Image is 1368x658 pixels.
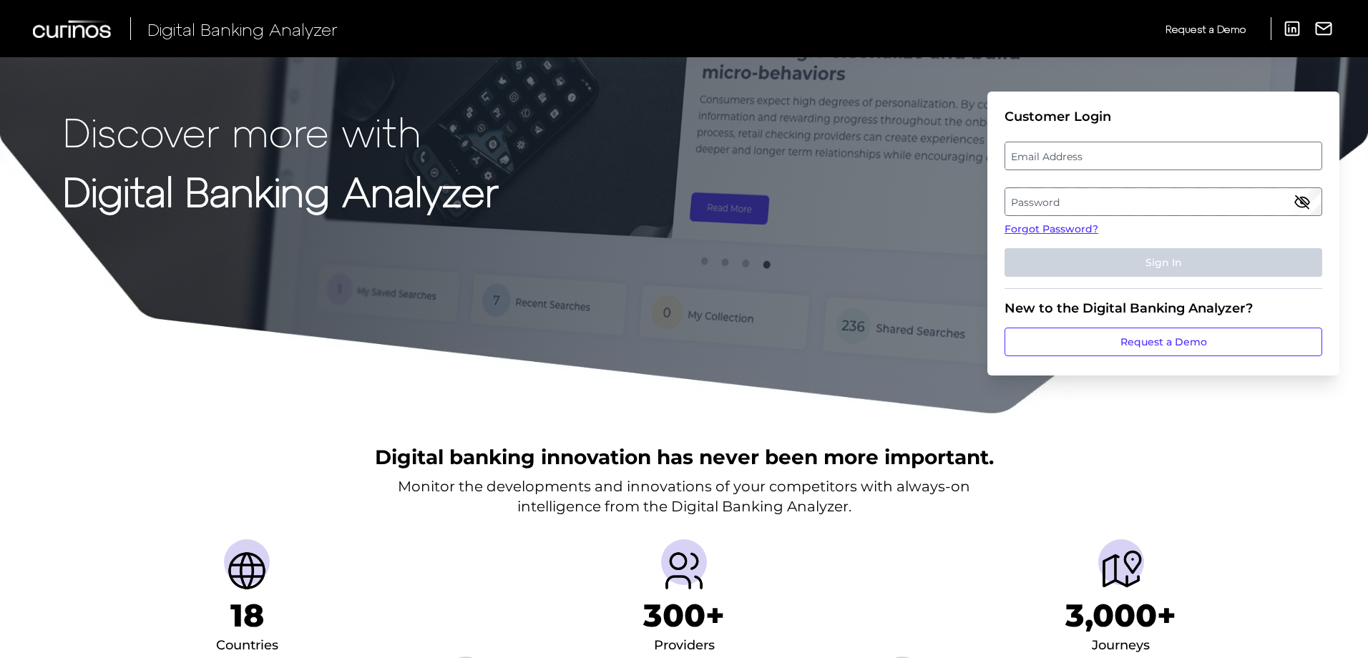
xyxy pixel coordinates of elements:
[1092,634,1150,657] div: Journeys
[1005,109,1322,124] div: Customer Login
[63,167,499,215] strong: Digital Banking Analyzer
[63,109,499,154] p: Discover more with
[643,596,725,634] h1: 300+
[1005,300,1322,316] div: New to the Digital Banking Analyzer?
[147,19,338,39] span: Digital Banking Analyzer
[1005,328,1322,356] a: Request a Demo
[1005,222,1322,237] a: Forgot Password?
[33,20,113,38] img: Curinos
[216,634,278,657] div: Countries
[375,443,994,471] h2: Digital banking innovation has never been more important.
[1098,548,1144,594] img: Journeys
[398,476,970,516] p: Monitor the developments and innovations of your competitors with always-on intelligence from the...
[1005,143,1321,169] label: Email Address
[1166,23,1246,35] span: Request a Demo
[1005,248,1322,277] button: Sign In
[230,596,264,634] h1: 18
[224,548,270,594] img: Countries
[1166,17,1246,41] a: Request a Demo
[654,634,715,657] div: Providers
[661,548,707,594] img: Providers
[1065,596,1176,634] h1: 3,000+
[1005,189,1321,215] label: Password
